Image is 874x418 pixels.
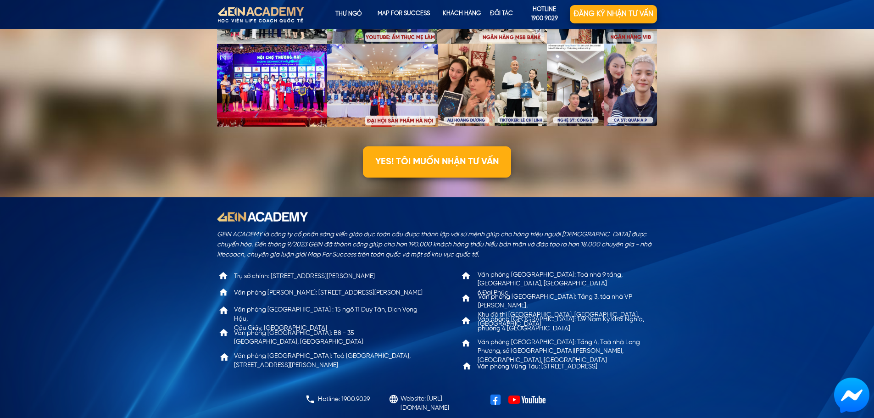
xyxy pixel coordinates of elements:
p: Văn phòng [GEOGRAPHIC_DATA]: Toà nhà 9 tầng, [GEOGRAPHIC_DATA], [GEOGRAPHIC_DATA] 6 Đại Phúc [478,271,655,298]
p: Văn phòng [GEOGRAPHIC_DATA] : 15 ngõ 11 Duy Tân, Dịch Vọng Hậu, Cầu Giấy, [GEOGRAPHIC_DATA] [234,306,425,333]
p: Văn phòng [GEOGRAPHIC_DATA]: Tầng 3, tòa nhà VP [PERSON_NAME], Khu đô thị [GEOGRAPHIC_DATA], [GEO... [478,293,656,329]
p: hotline 1900 9029 [519,5,570,24]
p: Văn phòng [PERSON_NAME]: [STREET_ADDRESS][PERSON_NAME] [234,289,425,298]
div: GEIN ACADEMY là công ty cổ phần sáng kiến giáo dục toàn cầu được thành lập với sứ mệnh giúp cho h... [217,230,657,261]
p: Đăng ký nhận tư vấn [570,5,657,23]
p: Thư ngỏ [320,5,376,23]
p: Văn phòng [GEOGRAPHIC_DATA]: B8 - 35 [GEOGRAPHIC_DATA], [GEOGRAPHIC_DATA] [234,329,412,347]
p: YES! TÔI MUỐN NHẬN TƯ VẤN [363,146,512,178]
p: Văn phòng Vũng Tàu: [STREET_ADDRESS] [477,362,655,372]
p: Văn phòng [GEOGRAPHIC_DATA]: 139 Nam Kỳ Khởi Nghĩa, phường 4 [GEOGRAPHIC_DATA] [478,315,655,333]
p: KHÁCH HÀNG [440,5,484,23]
p: Website: [URL][DOMAIN_NAME] [401,395,485,412]
p: Đối tác [481,5,523,23]
p: map for success [377,5,431,23]
p: Văn phòng [GEOGRAPHIC_DATA]: Tầng 4, Toà nhà Long Phương, số [GEOGRAPHIC_DATA][PERSON_NAME], [GEO... [478,338,655,365]
p: Hotline: 1900.9029 [318,395,384,404]
p: Trụ sở chính: [STREET_ADDRESS][PERSON_NAME] [234,272,418,281]
a: hotline1900 9029 [519,5,570,23]
p: Văn phòng [GEOGRAPHIC_DATA]: Toà [GEOGRAPHIC_DATA], [STREET_ADDRESS][PERSON_NAME] [234,352,412,370]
